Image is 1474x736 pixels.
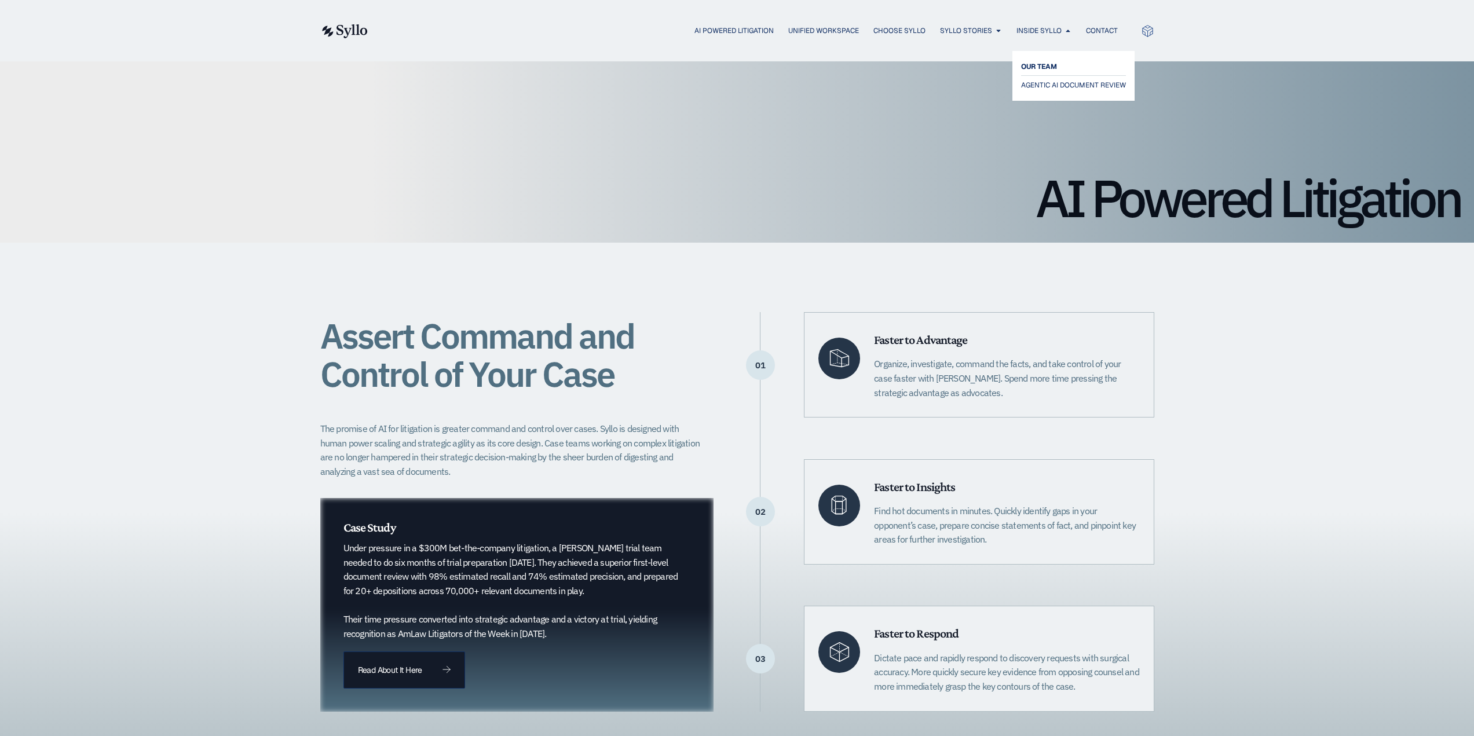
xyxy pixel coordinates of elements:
[1021,60,1057,74] span: OUR TEAM
[873,25,926,36] a: Choose Syllo
[1016,25,1062,36] a: Inside Syllo
[1021,60,1126,74] a: OUR TEAM
[343,651,465,689] a: Read About It Here
[746,511,775,512] p: 02
[320,422,707,479] p: The promise of AI for litigation is greater command and control over cases. Syllo is designed wit...
[320,313,634,397] span: Assert Command and Control of Your Case
[343,520,396,534] span: Case Study
[788,25,859,36] a: Unified Workspace
[343,541,679,640] p: Under pressure in a $300M bet-the-company litigation, a [PERSON_NAME] trial team needed to do six...
[746,658,775,660] p: 03
[391,25,1118,36] nav: Menu
[320,24,368,38] img: syllo
[746,365,775,366] p: 01
[874,504,1139,547] p: Find hot documents in minutes. Quickly identify gaps in your opponent’s case, prepare concise sta...
[694,25,774,36] a: AI Powered Litigation
[874,651,1139,694] p: Dictate pace and rapidly respond to discovery requests with surgical accuracy. More quickly secur...
[874,479,955,494] span: Faster to Insights
[1086,25,1118,36] a: Contact
[1021,78,1126,92] a: AGENTIC AI DOCUMENT REVIEW
[391,25,1118,36] div: Menu Toggle
[874,626,959,640] span: Faster to Respond
[874,332,967,347] span: Faster to Advantage
[940,25,992,36] a: Syllo Stories
[358,666,422,674] span: Read About It Here
[874,357,1139,400] p: Organize, investigate, command the facts, and take control of your case faster with [PERSON_NAME]...
[14,172,1460,224] h1: AI Powered Litigation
